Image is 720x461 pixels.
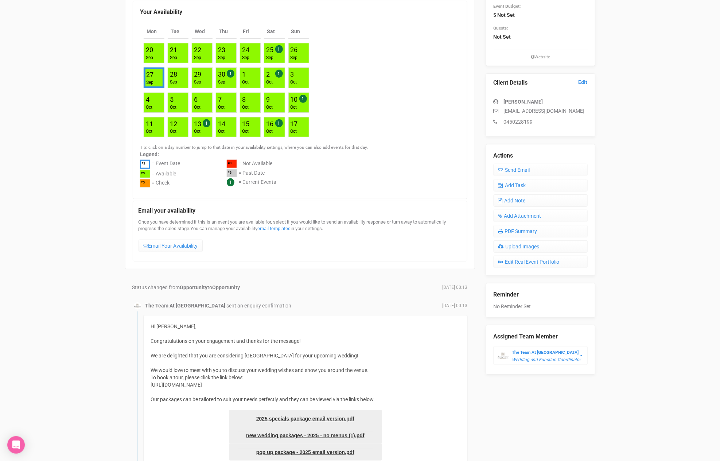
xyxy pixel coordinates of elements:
span: You can manage your availability in your settings. [191,226,323,231]
strong: [PERSON_NAME] [504,99,543,105]
div: Sep [146,55,153,61]
div: Sep [194,79,201,85]
label: Legend: [140,151,460,158]
a: 7 [218,96,222,103]
div: Oct [218,104,225,111]
a: 27 [146,71,153,78]
a: 11 [146,120,153,128]
div: Oct [291,104,298,111]
small: Website [494,54,588,60]
span: 1 [227,178,234,186]
th: Wed [192,25,213,39]
div: Oct [146,104,152,111]
div: Oct [242,79,249,85]
a: Email Your Availability [139,240,203,252]
a: 15 [242,120,249,128]
a: Add Task [494,179,588,191]
span: 1 [275,70,283,78]
a: 1 [242,70,246,78]
div: ²³ [140,160,150,169]
div: ²³ [140,179,150,187]
small: Guests: [494,26,508,31]
a: 2 [266,70,270,78]
em: Wedding and Function Coordinator [512,357,581,362]
div: Sep [291,55,298,61]
div: Oct [218,128,225,135]
div: Oct [266,128,273,135]
div: Sep [218,79,225,85]
small: Event Budget: [494,4,521,9]
div: Oct [291,79,297,85]
a: 30 [218,70,225,78]
button: The Team At [GEOGRAPHIC_DATA] Wedding and Function Coordinator [494,346,588,365]
a: Add Note [494,194,588,207]
legend: Email your availability [139,207,462,215]
p: [EMAIL_ADDRESS][DOMAIN_NAME] [494,107,588,115]
strong: Not Set [494,34,511,40]
div: Sep [146,80,153,86]
div: Sep [242,55,249,61]
a: 29 [194,70,201,78]
div: Oct [266,79,273,85]
div: Oct [170,104,176,111]
span: 1 [275,45,283,53]
div: ²³ [140,170,150,178]
th: Thu [216,25,237,39]
div: Once you have determined if this is an event you are available for, select if you would like to s... [139,219,462,256]
legend: Actions [494,152,588,160]
div: = Not Available [238,160,272,169]
th: Sat [264,25,285,39]
a: Edit Real Event Portfolio [494,256,588,268]
a: 20 [146,46,153,54]
span: 1 [275,119,283,127]
a: PDF Summary [494,225,588,237]
a: Upload Images [494,240,588,253]
div: Open Intercom Messenger [7,436,25,454]
a: 10 [291,96,298,103]
div: Sep [170,55,177,61]
span: sent an enquiry confirmation [227,303,292,309]
div: ²³ [227,160,237,168]
a: Send Email [494,164,588,176]
a: 21 [170,46,177,54]
div: = Check [152,179,170,189]
div: = Past Date [238,169,265,179]
a: 12 [170,120,177,128]
legend: Your Availability [140,8,460,16]
a: Add Attachment [494,210,588,222]
a: 3 [291,70,294,78]
div: Sep [266,55,273,61]
a: 5 [170,96,174,103]
div: = Current Events [238,178,276,187]
div: Oct [266,104,273,111]
strong: $ Not Set [494,12,515,18]
div: Oct [146,128,153,135]
legend: Client Details [494,79,588,87]
div: Oct [194,128,201,135]
a: 2025 specials package email version.pdf [229,410,382,427]
img: BGLogo.jpg [498,350,509,361]
span: [DATE] 00:13 [443,284,468,291]
div: Sep [194,55,201,61]
th: Tue [168,25,188,39]
strong: The Team At [GEOGRAPHIC_DATA] [512,350,579,355]
a: 8 [242,96,246,103]
div: Oct [242,128,249,135]
a: 22 [194,46,201,54]
a: Edit [579,79,588,86]
span: Status changed from to [132,284,240,290]
a: 6 [194,96,198,103]
a: email templates [258,226,291,231]
div: Oct [242,104,249,111]
th: Fri [240,25,261,39]
div: Oct [170,128,177,135]
div: = Available [152,170,176,179]
span: 1 [203,119,210,127]
legend: Reminder [494,291,588,299]
th: Mon [144,25,164,39]
a: new wedding packages - 2025 - no menus (1).pdf [229,427,382,444]
div: ²³ [227,169,237,178]
div: No Reminder Set [494,283,588,310]
img: BGLogo.jpg [134,302,141,310]
a: 13 [194,120,201,128]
